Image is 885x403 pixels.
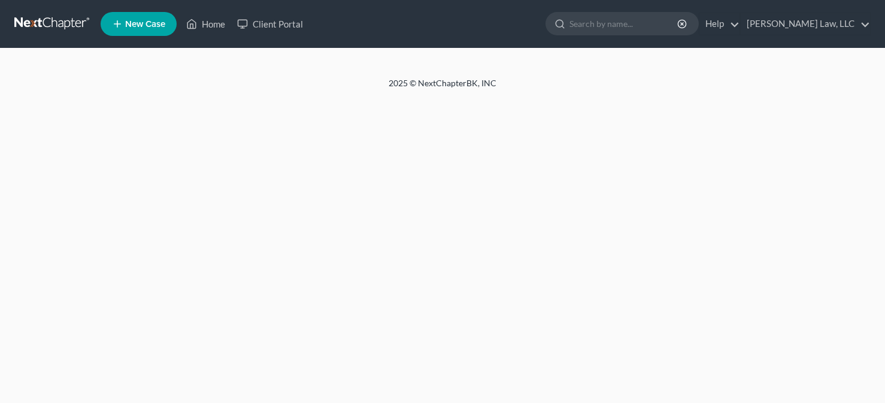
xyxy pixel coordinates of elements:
[569,13,679,35] input: Search by name...
[699,13,739,35] a: Help
[125,20,165,29] span: New Case
[741,13,870,35] a: [PERSON_NAME] Law, LLC
[180,13,231,35] a: Home
[231,13,309,35] a: Client Portal
[101,77,784,99] div: 2025 © NextChapterBK, INC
